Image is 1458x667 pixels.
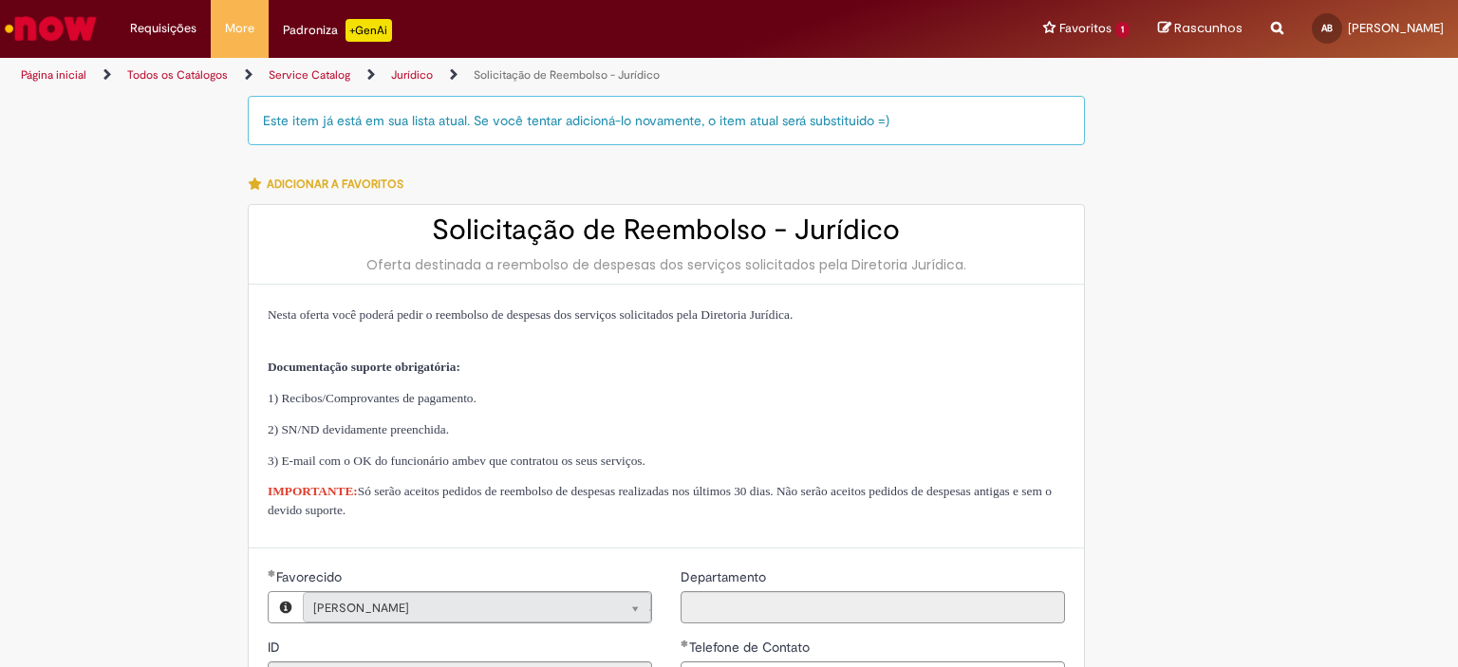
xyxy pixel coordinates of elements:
[269,592,303,622] button: Favorecido, Visualizar este registro Alessandra Moreira de Brito
[268,567,346,586] label: Somente leitura - Necessários - Favorecido
[303,592,651,622] a: [PERSON_NAME]Limpar campo Favorecido
[248,164,414,204] button: Adicionar a Favoritos
[268,422,449,436] span: 2) SN/ND devidamente preenchida.
[1059,19,1112,38] span: Favoritos
[313,593,603,623] span: [PERSON_NAME]
[1115,22,1130,38] span: 1
[681,591,1065,623] input: Departamento
[268,454,645,468] span: 3) E-mail com o OK do funcionário ambev que contratou os seus serviços.
[391,67,433,83] a: Jurídico
[127,67,228,83] a: Todos os Catálogos
[283,19,392,42] div: Padroniza
[2,9,100,47] img: ServiceNow
[681,568,770,585] span: Somente leitura - Departamento
[268,638,284,657] label: Somente leitura - ID
[1321,22,1333,34] span: AB
[268,214,1065,246] h2: Solicitação de Reembolso - Jurídico
[1348,20,1444,36] span: [PERSON_NAME]
[681,639,689,647] span: Obrigatório Preenchido
[681,567,770,586] label: Somente leitura - Departamento
[268,569,276,577] span: Obrigatório Preenchido
[130,19,196,38] span: Requisições
[1174,19,1243,37] span: Rascunhos
[269,67,350,83] a: Service Catalog
[267,176,403,192] span: Adicionar a Favoritos
[268,484,1052,517] span: Só serão aceitos pedidos de reembolso de despesas realizadas nos últimos 30 dias. Não serão aceit...
[21,67,86,83] a: Página inicial
[268,639,284,656] span: Somente leitura - ID
[268,391,477,405] span: 1) Recibos/Comprovantes de pagamento.
[474,67,660,83] a: Solicitação de Reembolso - Jurídico
[268,307,793,322] span: Nesta oferta você poderá pedir o reembolso de despesas dos serviços solicitados pela Diretoria Ju...
[1158,20,1243,38] a: Rascunhos
[14,58,958,93] ul: Trilhas de página
[268,255,1065,274] div: Oferta destinada a reembolso de despesas dos serviços solicitados pela Diretoria Jurídica.
[276,568,346,585] span: Necessários - Favorecido
[268,484,358,498] strong: IMPORTANTE:
[248,96,1085,145] div: Este item já está em sua lista atual. Se você tentar adicioná-lo novamente, o item atual será sub...
[689,639,813,656] span: Telefone de Contato
[268,360,460,374] strong: Documentação suporte obrigatória:
[225,19,254,38] span: More
[346,19,392,42] p: +GenAi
